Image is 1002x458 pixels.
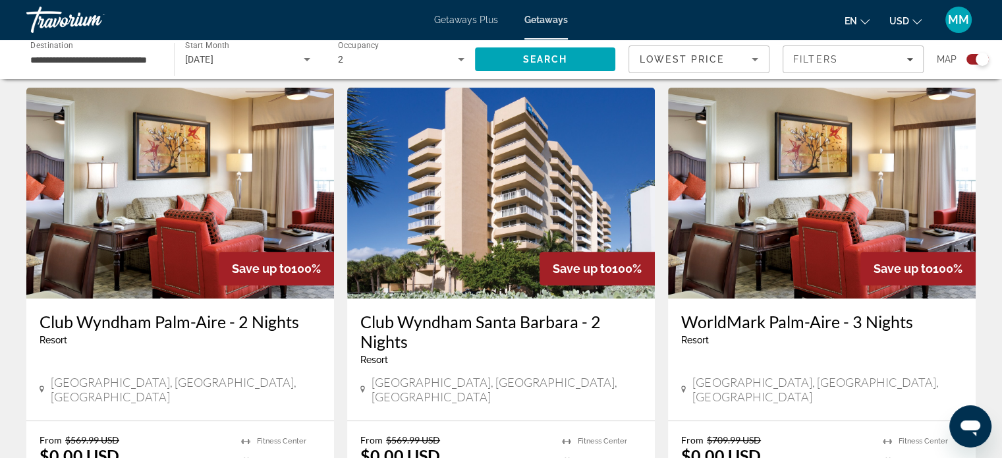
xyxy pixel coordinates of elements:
[948,13,969,26] span: MM
[347,88,655,299] img: Club Wyndham Santa Barbara - 2 Nights
[65,434,119,445] span: $569.99 USD
[185,54,214,65] span: [DATE]
[553,262,612,275] span: Save up to
[783,45,924,73] button: Filters
[26,3,158,37] a: Travorium
[845,11,870,30] button: Change language
[434,14,498,25] a: Getaways Plus
[860,252,976,285] div: 100%
[232,262,291,275] span: Save up to
[522,54,567,65] span: Search
[40,312,321,331] a: Club Wyndham Palm-Aire - 2 Nights
[219,252,334,285] div: 100%
[257,437,306,445] span: Fitness Center
[707,434,761,445] span: $709.99 USD
[51,375,321,404] span: [GEOGRAPHIC_DATA], [GEOGRAPHIC_DATA], [GEOGRAPHIC_DATA]
[668,88,976,299] img: WorldMark Palm-Aire - 3 Nights
[681,434,704,445] span: From
[338,54,343,65] span: 2
[949,405,991,447] iframe: Button to launch messaging window
[30,40,73,49] span: Destination
[793,54,838,65] span: Filters
[40,434,62,445] span: From
[360,434,383,445] span: From
[874,262,933,275] span: Save up to
[540,252,655,285] div: 100%
[681,335,709,345] span: Resort
[338,41,379,50] span: Occupancy
[578,437,627,445] span: Fitness Center
[937,50,957,69] span: Map
[40,335,67,345] span: Resort
[360,355,388,365] span: Resort
[360,312,642,351] a: Club Wyndham Santa Barbara - 2 Nights
[640,51,758,67] mat-select: Sort by
[692,375,962,404] span: [GEOGRAPHIC_DATA], [GEOGRAPHIC_DATA], [GEOGRAPHIC_DATA]
[185,41,229,50] span: Start Month
[681,312,962,331] a: WorldMark Palm-Aire - 3 Nights
[30,52,157,68] input: Select destination
[640,54,724,65] span: Lowest Price
[941,6,976,34] button: User Menu
[899,437,948,445] span: Fitness Center
[26,88,334,299] img: Club Wyndham Palm-Aire - 2 Nights
[889,16,909,26] span: USD
[386,434,440,445] span: $569.99 USD
[372,375,642,404] span: [GEOGRAPHIC_DATA], [GEOGRAPHIC_DATA], [GEOGRAPHIC_DATA]
[524,14,568,25] a: Getaways
[845,16,857,26] span: en
[889,11,922,30] button: Change currency
[475,47,616,71] button: Search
